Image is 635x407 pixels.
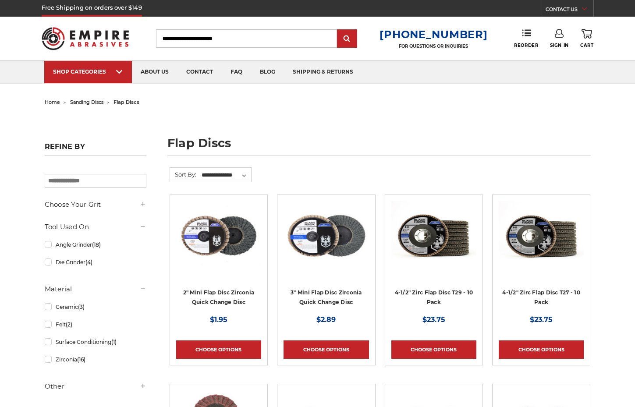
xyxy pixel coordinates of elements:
[53,68,123,75] div: SHOP CATEGORIES
[167,137,591,156] h1: flap discs
[338,30,356,48] input: Submit
[45,352,146,367] a: Zirconia(16)
[210,315,227,324] span: $1.95
[200,169,251,182] select: Sort By:
[514,29,538,48] a: Reorder
[546,4,593,17] a: CONTACT US
[85,259,92,265] span: (4)
[499,201,584,271] img: Black Hawk 4-1/2" x 7/8" Flap Disc Type 27 - 10 Pack
[45,237,146,252] a: Angle Grinder(18)
[550,42,569,48] span: Sign In
[45,142,146,156] h5: Refine by
[391,201,476,271] img: 4.5" Black Hawk Zirconia Flap Disc 10 Pack
[78,304,85,310] span: (3)
[77,356,85,363] span: (16)
[380,28,487,41] a: [PHONE_NUMBER]
[66,321,72,328] span: (2)
[422,315,445,324] span: $23.75
[45,317,146,332] a: Felt(2)
[284,201,369,313] a: BHA 3" Quick Change 60 Grit Flap Disc for Fine Grinding and Finishing
[222,61,251,83] a: faq
[45,222,146,232] h5: Tool Used On
[45,255,146,270] a: Die Grinder(4)
[284,201,369,271] img: BHA 3" Quick Change 60 Grit Flap Disc for Fine Grinding and Finishing
[176,340,261,359] a: Choose Options
[530,315,553,324] span: $23.75
[251,61,284,83] a: blog
[114,99,139,105] span: flap discs
[176,201,261,271] img: Black Hawk Abrasives 2-inch Zirconia Flap Disc with 60 Grit Zirconia for Smooth Finishing
[177,61,222,83] a: contact
[45,299,146,315] a: Ceramic(3)
[391,201,476,313] a: 4.5" Black Hawk Zirconia Flap Disc 10 Pack
[45,99,60,105] a: home
[499,340,584,359] a: Choose Options
[45,334,146,350] a: Surface Conditioning(1)
[170,168,196,181] label: Sort By:
[580,29,593,48] a: Cart
[316,315,336,324] span: $2.89
[580,42,593,48] span: Cart
[45,284,146,294] h5: Material
[111,339,117,345] span: (1)
[92,241,101,248] span: (18)
[45,381,146,392] h5: Other
[391,340,476,359] a: Choose Options
[284,61,362,83] a: shipping & returns
[70,99,103,105] a: sanding discs
[284,340,369,359] a: Choose Options
[176,201,261,313] a: Black Hawk Abrasives 2-inch Zirconia Flap Disc with 60 Grit Zirconia for Smooth Finishing
[499,201,584,313] a: Black Hawk 4-1/2" x 7/8" Flap Disc Type 27 - 10 Pack
[380,43,487,49] p: FOR QUESTIONS OR INQUIRIES
[45,199,146,210] h5: Choose Your Grit
[132,61,177,83] a: about us
[514,42,538,48] span: Reorder
[42,21,129,56] img: Empire Abrasives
